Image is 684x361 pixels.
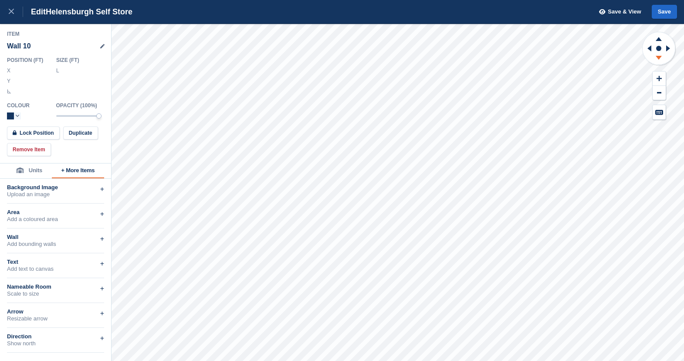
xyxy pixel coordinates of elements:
div: + [100,308,104,319]
div: Resizable arrow [7,315,104,322]
span: Save & View [608,7,641,16]
div: Nameable Room [7,283,104,290]
div: Add a coloured area [7,216,104,223]
div: + [100,209,104,219]
div: Add text to canvas [7,266,104,272]
div: Colour [7,102,49,109]
label: L [56,67,61,74]
div: + [100,234,104,244]
div: Arrow [7,308,104,315]
div: ArrowResizable arrow+ [7,303,104,328]
div: Position ( FT ) [7,57,49,64]
div: Show north [7,340,104,347]
div: TextAdd text to canvas+ [7,253,104,278]
div: DirectionShow north+ [7,328,104,353]
div: Area [7,209,104,216]
div: AreaAdd a coloured area+ [7,204,104,228]
label: X [7,67,11,74]
img: angle-icn.0ed2eb85.svg [7,89,11,93]
div: Add bounding walls [7,241,104,248]
button: Zoom Out [653,86,666,100]
button: Lock Position [7,126,60,140]
div: Size ( FT ) [56,57,95,64]
div: Wall 10 [7,38,105,54]
button: Units [7,163,52,178]
div: Scale to size [7,290,104,297]
div: Edit Helensburgh Self Store [23,7,132,17]
div: Item [7,31,105,37]
div: + [100,333,104,344]
div: Text [7,259,104,266]
div: Direction [7,333,104,340]
div: Background Image [7,184,104,191]
button: Save & View [594,5,641,19]
button: Zoom In [653,72,666,86]
div: Background ImageUpload an image+ [7,179,104,204]
div: + [100,259,104,269]
div: Opacity ( 100 %) [56,102,105,109]
button: Save [652,5,677,19]
button: Duplicate [63,126,98,140]
label: Y [7,78,11,85]
div: WallAdd bounding walls+ [7,228,104,253]
button: Remove Item [7,143,51,156]
div: + [100,184,104,194]
button: Keyboard Shortcuts [653,105,666,119]
div: Wall [7,234,104,241]
div: + [100,283,104,294]
div: Nameable RoomScale to size+ [7,278,104,303]
button: + More Items [52,163,104,178]
div: Upload an image [7,191,104,198]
